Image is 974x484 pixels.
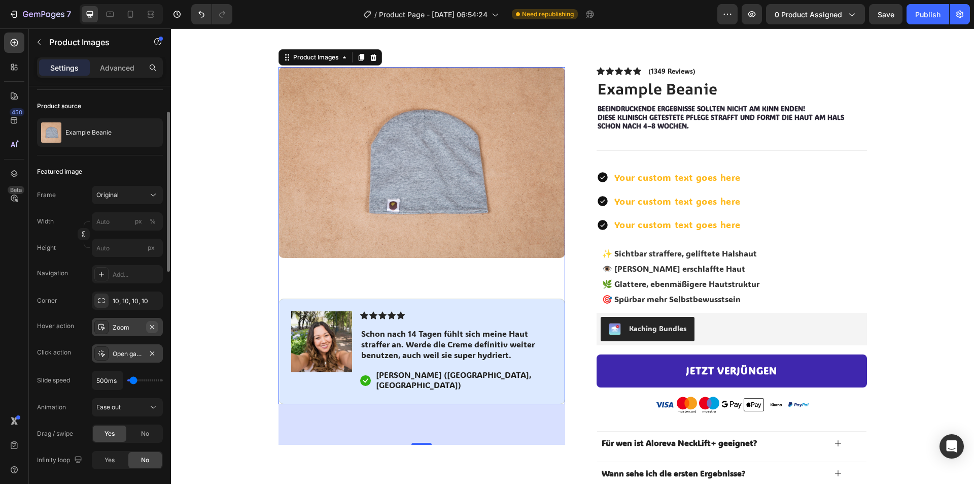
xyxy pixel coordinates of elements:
[37,217,54,226] label: Width
[374,9,377,20] span: /
[442,140,572,158] div: Your custom text goes here
[4,4,76,24] button: 7
[92,239,163,257] input: px
[92,371,123,390] input: Auto
[431,235,574,245] span: 👁️ [PERSON_NAME] erschlaffte Haut
[915,9,941,20] div: Publish
[37,243,56,252] label: Height
[141,456,149,465] span: No
[96,403,121,411] span: Ease out
[37,269,68,278] div: Navigation
[37,376,70,385] div: Slide speed
[37,167,82,176] div: Featured image
[515,336,606,349] div: JETZT VERJÜNGEN
[50,62,79,73] p: Settings
[37,190,56,200] label: Frame
[37,454,84,467] div: Infinity loop
[427,85,695,102] p: Diese klinisch getestete Pflege strafft und formt die Haut am Hals schon nach 4–8 Wochen.
[190,300,380,332] p: Schon nach 14 Tagen fühlt sich meine Haut straffer an. Werde die Creme definitiv weiter benutzen,...
[431,250,588,261] span: 🌿 Glattere, ebenmäßigere Hautstruktur
[37,348,71,357] div: Click action
[96,190,119,200] span: Original
[113,323,142,332] div: Zoom
[907,4,949,24] button: Publish
[132,215,145,228] button: %
[940,434,964,459] div: Open Intercom Messenger
[113,297,160,306] div: 10, 10, 10, 10
[766,4,865,24] button: 0 product assigned
[431,440,574,450] p: Wann sehe ich die ersten Ergebnisse?
[105,429,115,438] span: Yes
[37,296,57,305] div: Corner
[37,102,81,111] div: Product source
[37,403,66,412] div: Animation
[8,186,24,194] div: Beta
[442,187,572,205] div: Your custom text goes here
[100,62,134,73] p: Advanced
[775,9,842,20] span: 0 product assigned
[458,295,515,305] div: Kaching Bundles
[141,429,149,438] span: No
[135,217,142,226] div: px
[148,244,155,251] span: px
[205,341,380,363] p: [PERSON_NAME] ([GEOGRAPHIC_DATA], [GEOGRAPHIC_DATA])
[41,122,61,143] img: product feature img
[105,456,115,465] span: Yes
[171,28,974,484] iframe: Design area
[379,9,488,20] span: Product Page - [DATE] 06:54:24
[430,288,524,313] button: Kaching Bundles
[191,4,232,24] div: Undo/Redo
[92,212,163,231] input: px%
[477,39,525,47] p: (1349 Reviews)
[438,295,450,307] img: KachingBundles.png
[147,215,159,228] button: px
[427,76,695,85] p: Beeindruckende Ergebnisse sollten nicht am Kinn enden!
[65,129,112,136] p: Example Beanie
[431,219,586,230] span: ✨ Sichtbar straffere, geliftete Halshaut
[442,164,572,182] div: Your custom text goes here
[431,265,570,276] span: 🎯 Spürbar mehr Selbstbewusstsein
[869,4,902,24] button: Save
[10,108,24,116] div: 450
[37,321,74,331] div: Hover action
[431,409,586,420] p: Für wen ist Aloreva NeckLift+ geeignet?
[426,49,696,71] h1: Example Beanie
[49,36,135,48] p: Product Images
[522,10,574,19] span: Need republishing
[150,217,156,226] div: %
[92,398,163,416] button: Ease out
[113,270,160,279] div: Add...
[426,326,696,359] button: JETZT VERJÜNGEN
[92,186,163,204] button: Original
[878,10,894,19] span: Save
[66,8,71,20] p: 7
[113,349,142,359] div: Open gallery
[37,429,73,438] div: Drag / swipe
